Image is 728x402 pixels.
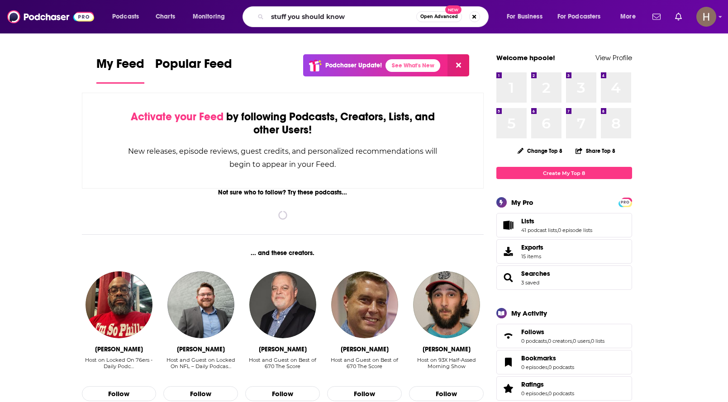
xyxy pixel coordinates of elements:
img: Podchaser - Follow, Share and Rate Podcasts [7,8,94,25]
a: Lists [500,219,518,232]
a: Bookmarks [500,356,518,369]
a: Charts [150,9,181,24]
button: Share Top 8 [575,142,616,160]
a: 0 creators [548,338,572,344]
p: Podchaser Update! [325,61,382,69]
button: open menu [614,9,647,24]
a: Follows [521,328,604,336]
a: Popular Feed [155,56,232,84]
a: Show notifications dropdown [671,9,685,24]
span: New [445,5,462,14]
a: 0 podcasts [548,390,574,397]
span: , [590,338,591,344]
a: 0 episodes [521,390,547,397]
button: open menu [106,9,151,24]
div: Search podcasts, credits, & more... [251,6,497,27]
div: My Activity [511,309,547,317]
a: 0 episode lists [558,227,592,233]
div: ... and these creators. [82,249,484,257]
span: For Podcasters [557,10,601,23]
button: Follow [409,386,484,402]
div: by following Podcasts, Creators, Lists, and other Users! [128,110,438,137]
span: Bookmarks [496,350,632,374]
div: Host on Locked On 76ers - Daily Podc… [82,357,157,369]
span: , [572,338,573,344]
a: Ratings [521,380,574,388]
span: , [557,227,558,233]
div: Host on Locked On 76ers - Daily Podc… [82,357,157,376]
span: Lists [521,217,534,225]
a: Follows [500,330,518,342]
span: More [620,10,636,23]
span: Bookmarks [521,354,556,362]
a: Searches [521,270,550,278]
button: Show profile menu [696,7,716,27]
div: Keith Pompey [95,345,143,353]
a: 0 podcasts [521,338,547,344]
img: User Profile [696,7,716,27]
div: New releases, episode reviews, guest credits, and personalized recommendations will begin to appe... [128,145,438,171]
button: open menu [500,9,554,24]
a: Bookmarks [521,354,574,362]
span: Monitoring [193,10,225,23]
img: Tyler Rowland [167,271,234,338]
span: 15 items [521,253,543,260]
div: Host and Guest on Locked On NFL – Daily Podcas… [163,357,238,369]
div: Tyler Rowland [177,345,225,353]
div: Andrew Wappel [423,345,471,353]
div: Host on 93X Half-Assed Morning Show [409,357,484,369]
span: Logged in as hpoole [696,7,716,27]
a: 0 podcasts [548,364,574,370]
button: Follow [163,386,238,402]
div: Host and Guest on Locked On NFL – Daily Podcas… [163,357,238,376]
span: My Feed [96,56,144,77]
span: Ratings [496,376,632,401]
span: Exports [521,243,543,251]
span: Exports [500,245,518,258]
a: Welcome hpoole! [496,53,555,62]
a: 0 episodes [521,364,547,370]
a: 41 podcast lists [521,227,557,233]
div: My Pro [511,198,533,207]
span: Lists [496,213,632,237]
div: Host and Guest on Best of 670 The Score [245,357,320,369]
div: Not sure who to follow? Try these podcasts... [82,189,484,196]
a: Lists [521,217,592,225]
button: Change Top 8 [512,145,568,156]
span: , [547,364,548,370]
a: 0 lists [591,338,604,344]
button: Follow [82,386,157,402]
img: Keith Pompey [86,271,152,338]
button: Follow [327,386,402,402]
div: David Haugh [341,345,389,353]
a: My Feed [96,56,144,84]
span: For Business [507,10,542,23]
a: Show notifications dropdown [649,9,664,24]
div: Host and Guest on Best of 670 The Score [327,357,402,376]
a: PRO [620,199,631,205]
a: Create My Top 8 [496,167,632,179]
span: Ratings [521,380,544,388]
button: Open AdvancedNew [416,11,462,22]
a: View Profile [595,53,632,62]
span: Searches [496,265,632,290]
span: , [547,338,548,344]
span: Podcasts [112,10,139,23]
a: Exports [496,239,632,264]
img: Andrew Wappel [413,271,480,338]
span: PRO [620,199,631,206]
img: David Haugh [331,271,398,338]
span: Open Advanced [420,14,458,19]
img: Mike Mulligan [249,271,316,338]
a: 3 saved [521,279,539,286]
div: Host on 93X Half-Assed Morning Show [409,357,484,376]
span: Popular Feed [155,56,232,77]
span: Follows [496,324,632,348]
a: Ratings [500,382,518,395]
button: Follow [245,386,320,402]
